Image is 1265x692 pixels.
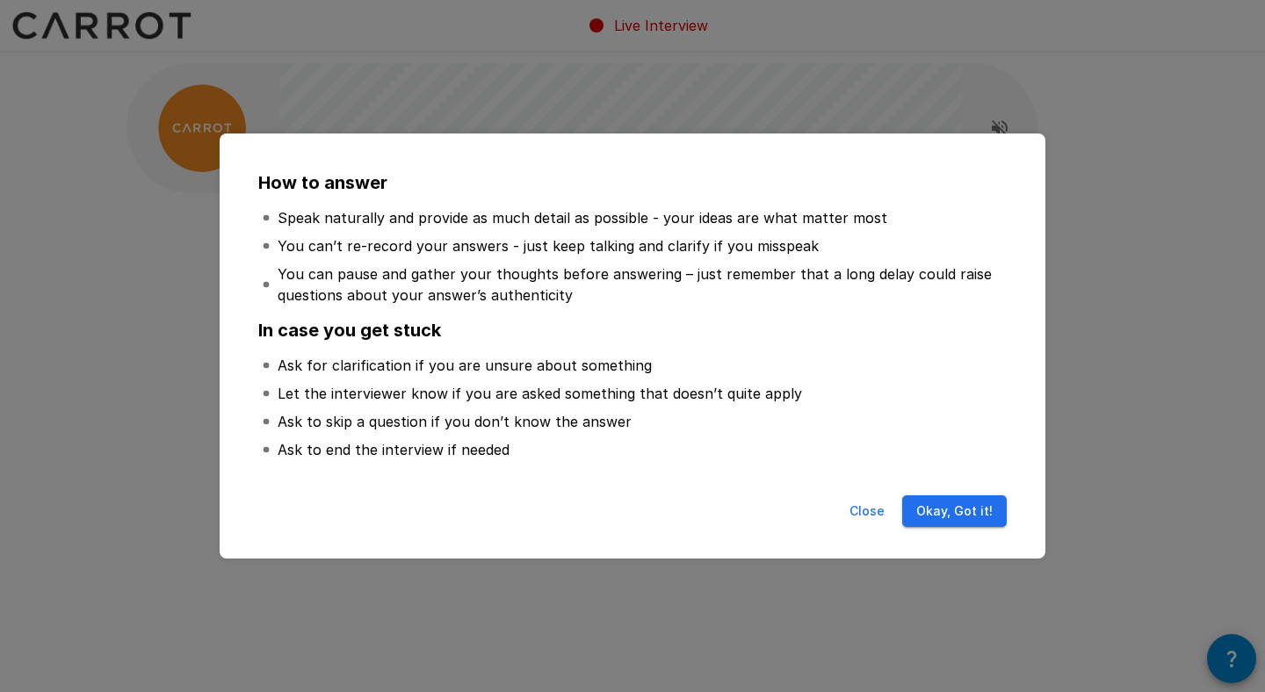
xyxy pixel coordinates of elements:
[258,172,387,193] b: How to answer
[278,235,819,256] p: You can’t re-record your answers - just keep talking and clarify if you misspeak
[278,263,1003,306] p: You can pause and gather your thoughts before answering – just remember that a long delay could r...
[258,320,441,341] b: In case you get stuck
[278,355,652,376] p: Ask for clarification if you are unsure about something
[839,495,895,528] button: Close
[278,411,632,432] p: Ask to skip a question if you don’t know the answer
[278,439,510,460] p: Ask to end the interview if needed
[902,495,1007,528] button: Okay, Got it!
[278,383,802,404] p: Let the interviewer know if you are asked something that doesn’t quite apply
[278,207,887,228] p: Speak naturally and provide as much detail as possible - your ideas are what matter most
